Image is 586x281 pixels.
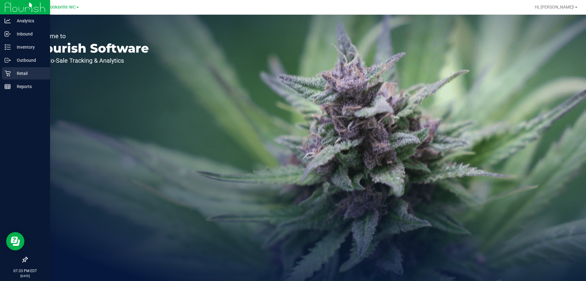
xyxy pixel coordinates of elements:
[11,17,47,24] p: Analytics
[535,5,574,9] span: Hi, [PERSON_NAME]!
[33,42,149,54] p: Flourish Software
[5,57,11,63] inline-svg: Outbound
[33,33,149,39] p: Welcome to
[6,232,24,250] iframe: Resource center
[11,57,47,64] p: Outbound
[5,18,11,24] inline-svg: Analytics
[3,268,47,274] p: 07:33 PM EDT
[33,57,149,64] p: Seed-to-Sale Tracking & Analytics
[5,44,11,50] inline-svg: Inventory
[3,274,47,278] p: [DATE]
[5,83,11,90] inline-svg: Reports
[5,31,11,37] inline-svg: Inbound
[46,5,76,10] span: Brooksville WC
[11,43,47,51] p: Inventory
[11,70,47,77] p: Retail
[11,30,47,38] p: Inbound
[5,70,11,76] inline-svg: Retail
[11,83,47,90] p: Reports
